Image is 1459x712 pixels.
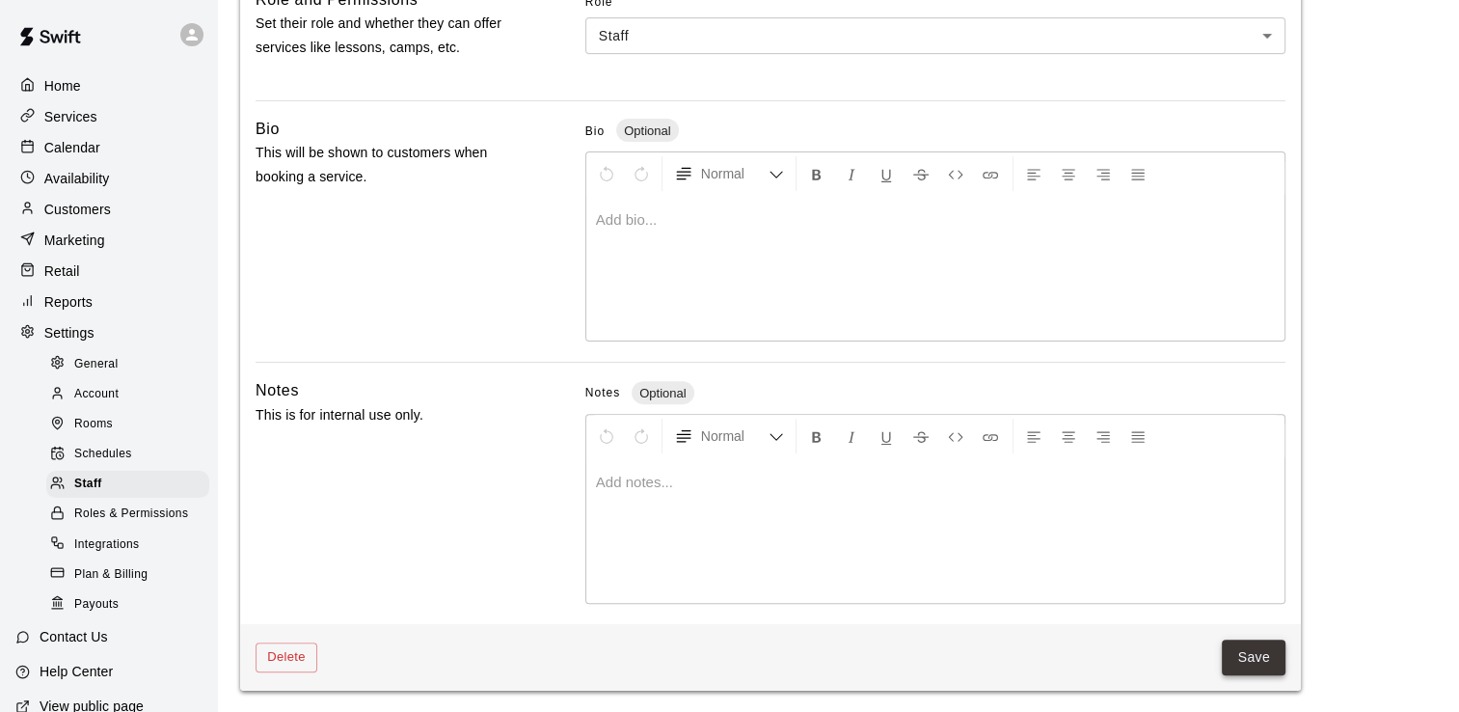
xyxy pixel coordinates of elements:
[1121,419,1154,453] button: Justify Align
[835,156,868,191] button: Format Italics
[1222,640,1285,675] button: Save
[46,560,217,589] a: Plan & Billing
[625,419,658,453] button: Redo
[74,355,119,374] span: General
[44,138,100,157] p: Calendar
[44,169,110,188] p: Availability
[1087,419,1120,453] button: Right Align
[585,124,605,138] span: Bio
[74,475,102,494] span: Staff
[1017,156,1050,191] button: Left Align
[256,12,524,60] p: Set their role and whether they can offer services like lessons, camps, etc.
[974,419,1007,453] button: Insert Link
[74,595,119,615] span: Payouts
[666,156,792,191] button: Formatting Options
[1017,419,1050,453] button: Left Align
[44,323,95,342] p: Settings
[800,419,833,453] button: Format Bold
[46,532,209,559] div: Integrations
[46,410,217,440] a: Rooms
[40,662,113,681] p: Help Center
[585,386,620,399] span: Notes
[46,379,217,409] a: Account
[46,351,209,378] div: General
[15,102,202,131] a: Services
[15,288,202,316] a: Reports
[870,419,903,453] button: Format Underline
[74,565,148,585] span: Plan & Billing
[256,643,317,672] button: Delete
[256,403,524,427] p: This is for internal use only.
[616,123,678,138] span: Optional
[15,226,202,255] a: Marketing
[1052,419,1085,453] button: Center Align
[1087,156,1120,191] button: Right Align
[74,415,113,434] span: Rooms
[585,17,1285,53] div: Staff
[701,426,769,446] span: Normal
[666,419,792,453] button: Formatting Options
[15,133,202,162] a: Calendar
[46,501,209,528] div: Roles & Permissions
[44,231,105,250] p: Marketing
[590,156,623,191] button: Undo
[74,445,132,464] span: Schedules
[44,292,93,312] p: Reports
[46,411,209,438] div: Rooms
[46,471,209,498] div: Staff
[46,470,217,500] a: Staff
[46,440,217,470] a: Schedules
[44,107,97,126] p: Services
[1121,156,1154,191] button: Justify Align
[625,156,658,191] button: Redo
[46,381,209,408] div: Account
[40,627,108,646] p: Contact Us
[939,156,972,191] button: Insert Code
[44,261,80,281] p: Retail
[74,385,119,404] span: Account
[44,76,81,96] p: Home
[15,318,202,347] a: Settings
[44,200,111,219] p: Customers
[15,257,202,286] a: Retail
[835,419,868,453] button: Format Italics
[46,591,209,618] div: Payouts
[46,349,217,379] a: General
[15,164,202,193] a: Availability
[256,117,280,142] h6: Bio
[905,419,937,453] button: Format Strikethrough
[46,530,217,560] a: Integrations
[46,500,217,530] a: Roles & Permissions
[800,156,833,191] button: Format Bold
[46,589,217,619] a: Payouts
[905,156,937,191] button: Format Strikethrough
[256,141,524,189] p: This will be shown to customers when booking a service.
[974,156,1007,191] button: Insert Link
[632,386,693,400] span: Optional
[74,535,140,555] span: Integrations
[256,378,299,403] h6: Notes
[74,505,188,524] span: Roles & Permissions
[870,156,903,191] button: Format Underline
[46,561,209,589] div: Plan & Billing
[15,195,202,224] a: Customers
[46,441,209,468] div: Schedules
[590,419,623,453] button: Undo
[701,164,769,183] span: Normal
[1052,156,1085,191] button: Center Align
[15,71,202,100] a: Home
[939,419,972,453] button: Insert Code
